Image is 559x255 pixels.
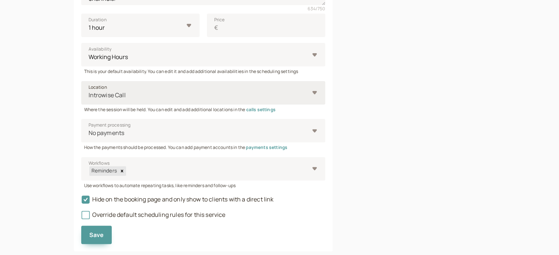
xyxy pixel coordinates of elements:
[81,43,325,66] select: Availability
[81,211,226,219] span: Override default scheduling rules for this service
[89,121,131,129] span: Payment processing
[89,231,104,239] span: Save
[89,160,110,167] span: Workflows
[522,220,559,255] iframe: Chat Widget
[246,144,287,150] a: payments settings
[246,106,275,113] a: calls settings
[207,14,325,37] input: Price€
[88,91,89,99] input: LocationIntrowise Call
[214,23,218,33] span: €
[89,16,107,23] span: Duration
[126,167,127,175] input: WorkflowsRemindersRemove Reminders
[81,181,325,189] div: Use workflows to automate repeating tasks, like reminders and follow-ups
[214,16,225,23] span: Price
[81,14,200,37] select: Duration
[88,129,89,137] input: Payment processingNo payments
[89,166,118,175] div: Reminders
[81,226,112,244] button: Save
[89,45,112,53] span: Availability
[89,84,107,91] span: Location
[81,142,325,151] div: How the payments should be processed. You can add payment accounts in the
[81,195,274,203] span: Hide on the booking page and only show to clients with a direct link
[118,166,126,175] div: Remove Reminders
[81,66,325,75] div: This is your default availability. You can edit it and add additional availabilities in the sched...
[81,105,325,113] div: Where the session will be held. You can edit and add additional locations in the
